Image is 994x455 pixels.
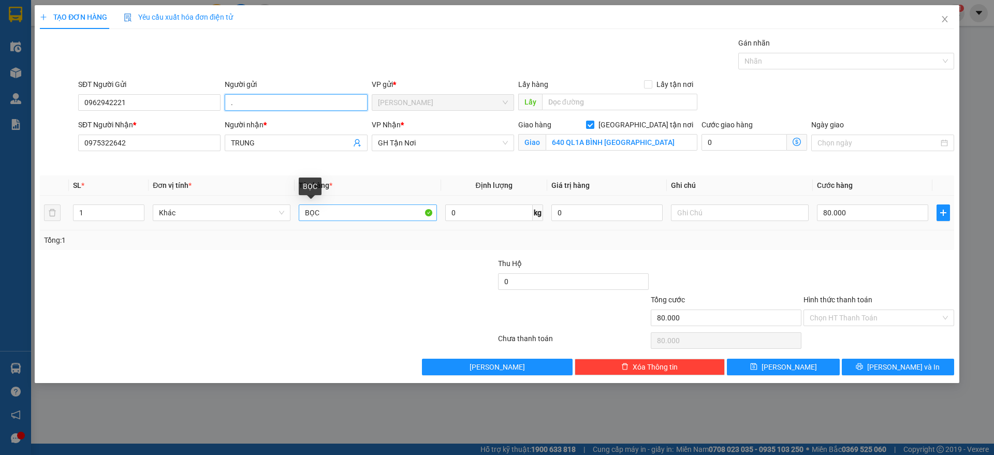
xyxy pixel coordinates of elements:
div: SĐT Người Nhận [78,119,221,130]
button: save[PERSON_NAME] [727,359,839,375]
input: Cước giao hàng [701,134,787,151]
button: plus [937,204,950,221]
div: Người gửi [225,79,367,90]
span: SL [73,181,81,189]
input: VD: Bàn, Ghế [299,204,436,221]
div: . [99,34,171,46]
span: [PERSON_NAME] [470,361,525,373]
div: THƯ [9,32,92,45]
span: Lấy hàng [518,80,548,89]
span: close [941,15,949,23]
div: Hàng Xanh [99,9,171,34]
span: Nhận: [99,10,124,21]
span: GH Tận Nơi [378,135,508,151]
span: Lấy tận nơi [652,79,697,90]
span: [PERSON_NAME] và In [867,361,940,373]
input: Ghi Chú [671,204,809,221]
span: delete [621,363,628,371]
div: Người nhận [225,119,367,130]
button: [PERSON_NAME] [422,359,573,375]
div: BỌC [299,178,321,195]
span: Thu Hộ [498,259,522,268]
img: icon [124,13,132,22]
label: Cước giao hàng [701,121,753,129]
div: Chưa thanh toán [497,333,650,351]
button: Close [930,5,959,34]
button: delete [44,204,61,221]
input: Giao tận nơi [546,134,697,151]
span: Giao [518,134,546,151]
span: save [750,363,757,371]
span: Gửi: [9,9,25,20]
input: Dọc đường [542,94,697,110]
span: [GEOGRAPHIC_DATA] tận nơi [594,119,697,130]
span: kg [533,204,543,221]
span: Xóa Thông tin [633,361,678,373]
input: Ngày giao [817,137,938,149]
span: [PERSON_NAME] [762,361,817,373]
span: Giá trị hàng [551,181,590,189]
label: Ngày giao [811,121,844,129]
span: dollar-circle [793,138,801,146]
span: DĐ: [99,66,114,77]
div: Tổng: 1 [44,234,384,246]
label: Hình thức thanh toán [803,296,872,304]
div: VP gửi [372,79,514,90]
div: [PERSON_NAME] [9,9,92,32]
span: Khác [159,205,284,221]
span: printer [856,363,863,371]
span: Lấy [518,94,542,110]
span: plus [937,209,949,217]
button: printer[PERSON_NAME] và In [842,359,954,375]
label: Gán nhãn [738,39,770,47]
span: Cước hàng [817,181,853,189]
div: 0336612192 [9,45,92,59]
span: Định lượng [476,181,513,189]
span: Yêu cầu xuất hóa đơn điện tử [124,13,233,21]
div: 0338849395 [99,46,171,61]
span: Đơn vị tính [153,181,192,189]
span: Giao hàng [518,121,551,129]
input: 0 [551,204,663,221]
span: user-add [353,139,361,147]
th: Ghi chú [667,175,813,196]
span: HÀNG XANH [99,61,156,97]
span: Tổng cước [651,296,685,304]
span: VP Nhận [372,121,401,129]
span: TẠO ĐƠN HÀNG [40,13,107,21]
span: plus [40,13,47,21]
div: SĐT Người Gửi [78,79,221,90]
span: Gia Kiệm [378,95,508,110]
button: deleteXóa Thông tin [575,359,725,375]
